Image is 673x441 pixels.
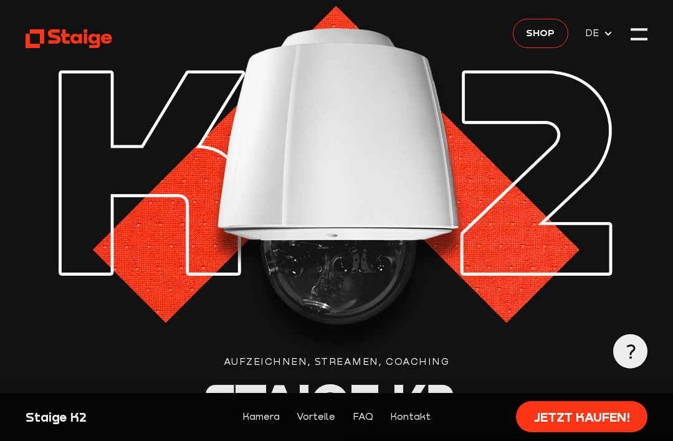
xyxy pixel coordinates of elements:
[297,409,335,424] a: Vorteile
[390,409,431,424] a: Kontakt
[516,401,647,432] a: Jetzt kaufen!
[26,354,647,369] div: Aufzeichnen, Streamen, Coaching
[353,409,373,424] a: FAQ
[526,26,555,41] span: Shop
[585,26,603,41] span: DE
[26,409,171,425] div: Staige K2
[242,409,280,424] a: Kamera
[513,19,568,48] a: Shop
